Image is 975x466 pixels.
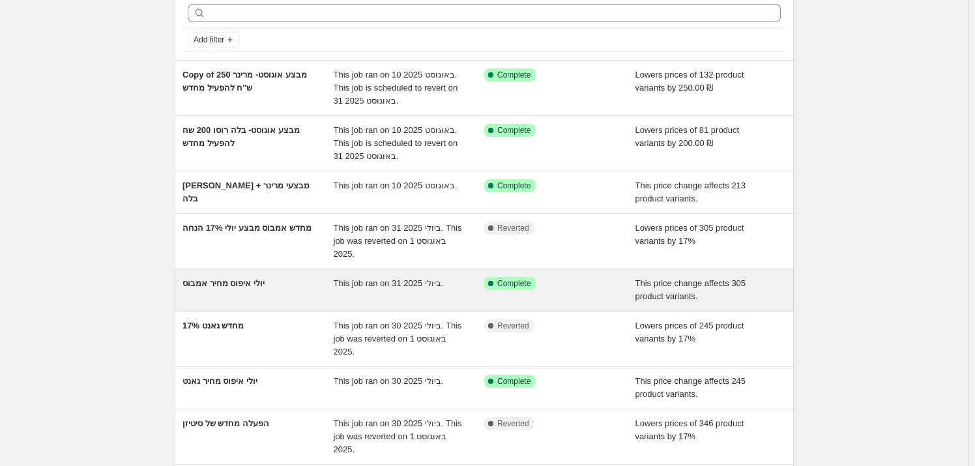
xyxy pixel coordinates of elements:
[635,223,744,246] span: Lowers prices of 305 product variants by 17%
[334,70,458,106] span: This job ran on 10 באוגוסט 2025. This job is scheduled to revert on 31 באוגוסט 2025.
[497,278,531,289] span: Complete
[635,70,744,93] span: Lowers prices of 132 product variants by 250.00 ₪
[182,181,310,203] span: [PERSON_NAME] מבצעי מרינר + בלה
[497,125,531,136] span: Complete
[194,35,224,45] span: Add filter
[497,223,529,233] span: Reverted
[182,223,312,233] span: מחדש אמבוס מבצע יולי 17% הנחה
[334,321,462,357] span: This job ran on 30 ביולי 2025. This job was reverted on 1 באוגוסט 2025.
[188,32,240,48] button: Add filter
[182,125,300,148] span: מבצע אוגוסט- בלה רוסו 200 שח להפעיל מחדש
[635,418,744,441] span: Lowers prices of 346 product variants by 17%
[334,223,462,259] span: This job ran on 31 ביולי 2025. This job was reverted on 1 באוגוסט 2025.
[497,376,531,386] span: Complete
[497,321,529,331] span: Reverted
[182,278,265,288] span: יולי איפוס מחיר אמבוס
[635,376,746,399] span: This price change affects 245 product variants.
[182,418,269,428] span: הפעלה מחדש של סיטיזן
[635,181,746,203] span: This price change affects 213 product variants.
[635,125,740,148] span: Lowers prices of 81 product variants by 200.00 ₪
[334,125,458,161] span: This job ran on 10 באוגוסט 2025. This job is scheduled to revert on 31 באוגוסט 2025.
[334,418,462,454] span: This job ran on 30 ביולי 2025. This job was reverted on 1 באוגוסט 2025.
[334,376,444,386] span: This job ran on 30 ביולי 2025.
[334,278,444,288] span: This job ran on 31 ביולי 2025.
[182,321,244,330] span: 17% מחדש גאנט
[182,70,307,93] span: Copy of מבצע אוגוסט- מרינר 250 ש"ח להפעיל מחדש
[497,70,531,80] span: Complete
[635,321,744,343] span: Lowers prices of 245 product variants by 17%
[497,181,531,191] span: Complete
[182,376,257,386] span: יולי איפוס מחיר גאנט
[497,418,529,429] span: Reverted
[334,181,458,190] span: This job ran on 10 באוגוסט 2025.
[635,278,746,301] span: This price change affects 305 product variants.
